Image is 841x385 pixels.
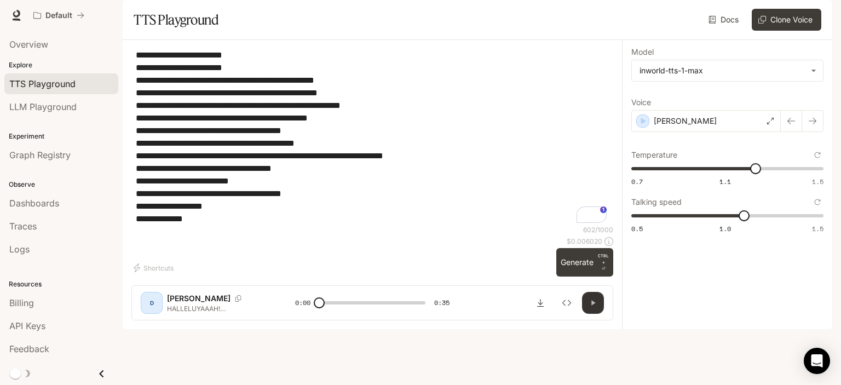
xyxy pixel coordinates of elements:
[752,9,821,31] button: Clone Voice
[631,99,651,106] p: Voice
[812,224,823,233] span: 1.5
[719,224,731,233] span: 1.0
[295,297,310,308] span: 0:00
[804,348,830,374] div: Open Intercom Messenger
[45,11,72,20] p: Default
[134,9,218,31] h1: TTS Playground
[167,293,231,304] p: [PERSON_NAME]
[631,224,643,233] span: 0.5
[434,297,450,308] span: 0:35
[28,4,89,26] button: All workspaces
[529,292,551,314] button: Download audio
[719,177,731,186] span: 1.1
[136,49,609,225] textarea: To enrich screen reader interactions, please activate Accessibility in Grammarly extension settings
[556,248,613,277] button: GenerateCTRL +⏎
[654,116,717,127] p: [PERSON_NAME]
[811,196,823,208] button: Reset to default
[167,304,269,313] p: HALLELUYAAAH! HALELUYAAAH! CHOSEN GENERATION [DEMOGRAPHIC_DATA] IS CELEBRATING 10 YEARS OF [DEMOG...
[811,149,823,161] button: Reset to default
[812,177,823,186] span: 1.5
[631,48,654,56] p: Model
[231,295,246,302] button: Copy Voice ID
[598,252,609,272] p: ⏎
[143,294,160,312] div: D
[131,259,178,277] button: Shortcuts
[598,252,609,266] p: CTRL +
[640,65,805,76] div: inworld-tts-1-max
[556,292,578,314] button: Inspect
[706,9,743,31] a: Docs
[631,198,682,206] p: Talking speed
[631,151,677,159] p: Temperature
[632,60,823,81] div: inworld-tts-1-max
[631,177,643,186] span: 0.7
